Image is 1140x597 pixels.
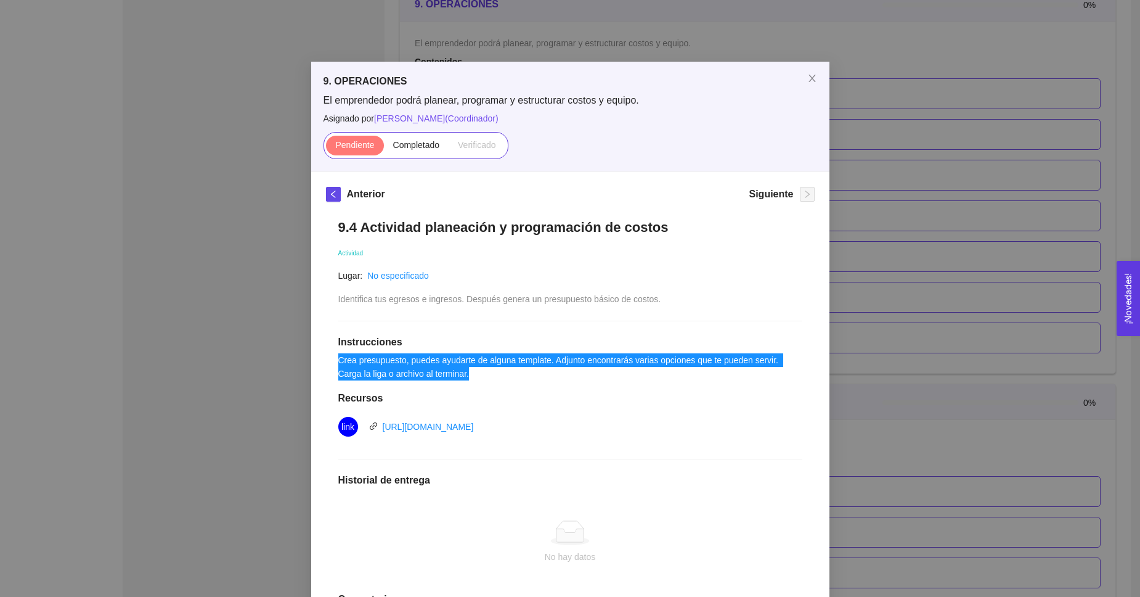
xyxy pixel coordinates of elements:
button: left [326,187,341,202]
span: close [807,73,817,83]
span: left [327,190,340,199]
span: [PERSON_NAME] ( Coordinador ) [374,113,499,123]
span: Pendiente [335,140,374,150]
h5: Siguiente [749,187,793,202]
h5: Anterior [347,187,385,202]
h1: 9.4 Actividad planeación y programación de costos [338,219,802,236]
span: link [341,417,354,437]
h5: 9. OPERACIONES [324,74,817,89]
button: right [800,187,815,202]
h1: Historial de entrega [338,474,802,487]
span: El emprendedor podrá planear, programar y estructurar costos y equipo. [324,94,817,107]
button: Close [795,62,829,96]
span: Actividad [338,250,364,257]
a: [URL][DOMAIN_NAME] [383,422,474,432]
a: No especificado [367,271,429,281]
span: link [369,422,378,430]
span: Crea presupuesto, puedes ayudarte de alguna template. Adjunto encontrarás varias opciones que te ... [338,355,781,379]
div: No hay datos [348,550,792,564]
h1: Recursos [338,392,802,405]
button: Open Feedback Widget [1117,261,1140,336]
span: Verificado [458,140,495,150]
span: Completado [393,140,440,150]
span: Identifica tus egresos e ingresos. Después genera un presupuesto básico de costos. [338,294,661,304]
article: Lugar: [338,269,363,282]
h1: Instrucciones [338,336,802,348]
span: Asignado por [324,112,817,125]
